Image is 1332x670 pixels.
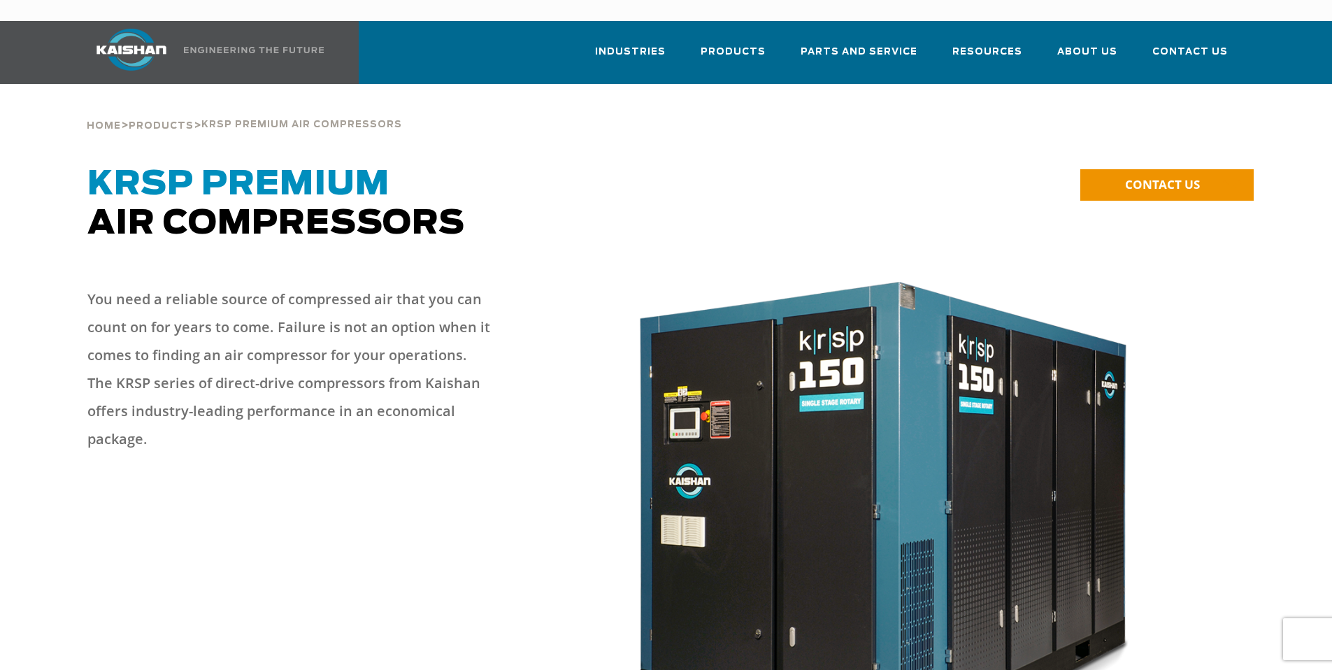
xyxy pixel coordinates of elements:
[87,168,389,201] span: KRSP Premium
[129,119,194,131] a: Products
[1080,169,1254,201] a: CONTACT US
[952,34,1022,81] a: Resources
[201,120,402,129] span: krsp premium air compressors
[129,122,194,131] span: Products
[1152,44,1228,60] span: Contact Us
[184,47,324,53] img: Engineering the future
[87,285,493,453] p: You need a reliable source of compressed air that you can count on for years to come. Failure is ...
[79,21,327,84] a: Kaishan USA
[87,84,402,137] div: > >
[87,168,465,241] span: Air Compressors
[87,122,121,131] span: Home
[595,44,666,60] span: Industries
[801,44,917,60] span: Parts and Service
[79,29,184,71] img: kaishan logo
[87,119,121,131] a: Home
[701,44,766,60] span: Products
[595,34,666,81] a: Industries
[1125,176,1200,192] span: CONTACT US
[701,34,766,81] a: Products
[1057,34,1117,81] a: About Us
[1152,34,1228,81] a: Contact Us
[1057,44,1117,60] span: About Us
[801,34,917,81] a: Parts and Service
[952,44,1022,60] span: Resources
